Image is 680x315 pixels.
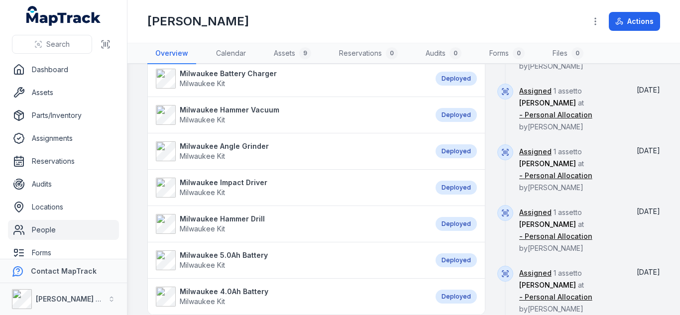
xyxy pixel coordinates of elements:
[8,220,119,240] a: People
[8,105,119,125] a: Parts/Inventory
[418,43,469,64] a: Audits0
[156,214,426,234] a: Milwaukee Hammer DrillMilwaukee Kit
[180,214,265,224] strong: Milwaukee Hammer Drill
[180,79,225,88] span: Milwaukee Kit
[637,207,660,215] time: 12/06/2025, 10:00:42 am
[180,224,225,233] span: Milwaukee Kit
[481,43,533,64] a: Forms0
[12,35,92,54] button: Search
[450,47,461,59] div: 0
[436,108,477,122] div: Deployed
[519,268,552,278] a: Assigned
[180,178,267,188] strong: Milwaukee Impact Driver
[519,147,592,192] span: 1 asset to at by [PERSON_NAME]
[436,72,477,86] div: Deployed
[180,152,225,160] span: Milwaukee Kit
[180,188,225,197] span: Milwaukee Kit
[513,47,525,59] div: 0
[519,208,552,217] a: Assigned
[637,86,660,94] time: 12/06/2025, 10:06:03 am
[386,47,398,59] div: 0
[8,174,119,194] a: Audits
[519,110,592,120] a: - Personal Allocation
[8,243,119,263] a: Forms
[180,250,268,260] strong: Milwaukee 5.0Ah Battery
[156,105,426,125] a: Milwaukee Hammer VacuumMilwaukee Kit
[436,181,477,195] div: Deployed
[46,39,70,49] span: Search
[637,268,660,276] span: [DATE]
[436,253,477,267] div: Deployed
[519,220,576,228] span: [PERSON_NAME]
[8,197,119,217] a: Locations
[180,297,225,306] span: Milwaukee Kit
[637,86,660,94] span: [DATE]
[156,287,426,307] a: Milwaukee 4.0Ah BatteryMilwaukee Kit
[519,159,576,168] span: [PERSON_NAME]
[519,281,576,289] span: [PERSON_NAME]
[208,43,254,64] a: Calendar
[637,207,660,215] span: [DATE]
[519,269,592,313] span: 1 asset to at by [PERSON_NAME]
[147,13,249,29] h1: [PERSON_NAME]
[519,99,576,107] span: [PERSON_NAME]
[266,43,319,64] a: Assets9
[571,47,583,59] div: 0
[436,144,477,158] div: Deployed
[8,151,119,171] a: Reservations
[637,146,660,155] time: 12/06/2025, 10:04:25 am
[331,43,406,64] a: Reservations0
[147,43,196,64] a: Overview
[180,141,269,151] strong: Milwaukee Angle Grinder
[436,290,477,304] div: Deployed
[519,208,592,252] span: 1 asset to at by [PERSON_NAME]
[519,86,552,96] a: Assigned
[637,146,660,155] span: [DATE]
[8,60,119,80] a: Dashboard
[180,105,279,115] strong: Milwaukee Hammer Vacuum
[156,250,426,270] a: Milwaukee 5.0Ah BatteryMilwaukee Kit
[180,261,225,269] span: Milwaukee Kit
[156,69,426,89] a: Milwaukee Battery ChargerMilwaukee Kit
[180,69,277,79] strong: Milwaukee Battery Charger
[436,217,477,231] div: Deployed
[299,47,311,59] div: 9
[180,115,225,124] span: Milwaukee Kit
[8,128,119,148] a: Assignments
[637,268,660,276] time: 12/06/2025, 9:58:40 am
[545,43,591,64] a: Files0
[609,12,660,31] button: Actions
[519,171,592,181] a: - Personal Allocation
[519,231,592,241] a: - Personal Allocation
[519,87,592,131] span: 1 asset to at by [PERSON_NAME]
[156,178,426,198] a: Milwaukee Impact DriverMilwaukee Kit
[26,6,101,26] a: MapTrack
[180,287,268,297] strong: Milwaukee 4.0Ah Battery
[8,83,119,103] a: Assets
[519,292,592,302] a: - Personal Allocation
[36,295,105,303] strong: [PERSON_NAME] Air
[519,147,552,157] a: Assigned
[156,141,426,161] a: Milwaukee Angle GrinderMilwaukee Kit
[31,267,97,275] strong: Contact MapTrack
